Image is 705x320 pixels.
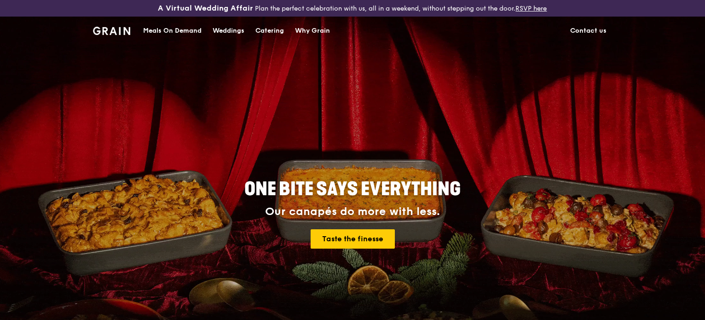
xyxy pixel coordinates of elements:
[213,17,244,45] div: Weddings
[255,17,284,45] div: Catering
[289,17,335,45] a: Why Grain
[311,229,395,249] a: Taste the finesse
[93,16,130,44] a: GrainGrain
[515,5,547,12] a: RSVP here
[93,27,130,35] img: Grain
[295,17,330,45] div: Why Grain
[207,17,250,45] a: Weddings
[143,17,202,45] div: Meals On Demand
[158,4,253,13] h3: A Virtual Wedding Affair
[244,178,461,200] span: ONE BITE SAYS EVERYTHING
[117,4,587,13] div: Plan the perfect celebration with us, all in a weekend, without stepping out the door.
[250,17,289,45] a: Catering
[565,17,612,45] a: Contact us
[187,205,518,218] div: Our canapés do more with less.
